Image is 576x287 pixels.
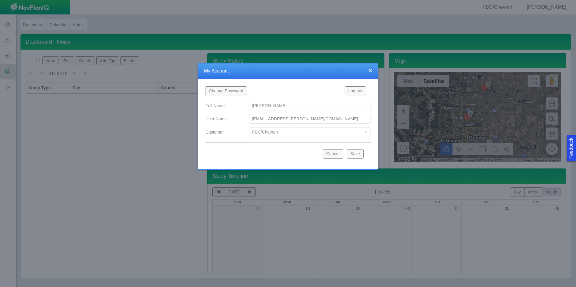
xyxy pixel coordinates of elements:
button: Save [347,149,364,158]
label: User Name [201,113,244,124]
button: close [368,67,372,73]
button: Change Password [205,86,247,95]
h4: My Account [204,68,372,74]
button: Log out [345,86,366,95]
button: Cancel [323,149,343,158]
label: Customer [201,127,244,137]
label: Full Name [201,100,244,111]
